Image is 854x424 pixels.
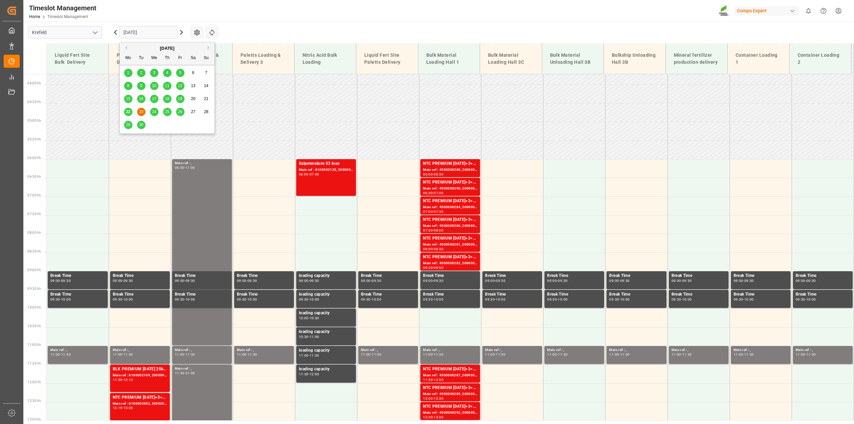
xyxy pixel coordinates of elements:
div: Main ref : , [423,347,477,353]
div: 10:30 [299,335,309,338]
div: Break Time [361,291,415,298]
div: 09:00 [547,279,557,282]
div: Break Time [237,273,291,279]
div: 06:30 [434,173,443,176]
div: Choose Friday, September 26th, 2025 [176,108,184,116]
span: 2 [140,70,142,75]
span: 04:30 Hr [27,100,41,104]
div: 07:30 [434,210,443,213]
span: 09:00 Hr [27,268,41,272]
div: 09:30 [620,279,630,282]
div: 11:00 [237,353,247,356]
div: 11:30 [558,353,567,356]
div: - [371,298,372,301]
div: Container Loading 2 [795,49,846,68]
span: 05:30 Hr [27,137,41,141]
span: 16 [139,96,143,101]
div: 11:00 [50,353,60,356]
div: Choose Saturday, September 27th, 2025 [189,108,197,116]
div: - [743,298,744,301]
div: Choose Thursday, September 25th, 2025 [163,108,171,116]
span: 09:30 Hr [27,287,41,291]
div: 08:00 [423,248,433,251]
div: Choose Thursday, September 18th, 2025 [163,95,171,103]
div: loading capacity [299,291,353,298]
div: Break Time [113,291,167,298]
div: Choose Wednesday, September 24th, 2025 [150,108,158,116]
div: Main ref : 4500000290, 2000000239 [423,186,477,191]
span: 3 [153,70,155,75]
div: - [433,210,434,213]
div: Main ref : , [485,347,539,353]
div: 07:00 [310,173,319,176]
div: Choose Saturday, September 6th, 2025 [189,69,197,77]
div: 09:00 [423,279,433,282]
div: 10:00 [496,298,505,301]
button: Previous Month [123,46,127,50]
div: Choose Wednesday, September 10th, 2025 [150,82,158,90]
div: - [433,279,434,282]
div: Liquid Fert Site Bulk Delivery [52,49,103,68]
div: 10:00 [310,298,319,301]
div: Main ref : , [734,347,788,353]
div: 09:30 [423,298,433,301]
div: 10:00 [61,298,71,301]
div: 09:30 [485,298,495,301]
div: 09:30 [744,279,754,282]
div: - [433,266,434,269]
span: 22 [126,109,130,114]
div: Compo Expert [734,6,798,16]
div: 10:00 [682,298,692,301]
div: 11:00 [361,353,371,356]
div: - [619,279,620,282]
span: 24 [152,109,156,114]
div: 11:00 [609,353,619,356]
span: 11:00 Hr [27,343,41,347]
div: 09:30 [806,279,816,282]
span: 7 [205,70,207,75]
div: - [371,279,372,282]
div: - [60,279,61,282]
div: - [309,317,310,320]
div: Break Time [672,291,726,298]
div: - [184,298,185,301]
div: - [805,298,806,301]
span: 28 [204,109,208,114]
div: 09:30 [609,298,619,301]
span: 07:30 Hr [27,212,41,216]
span: 07:00 Hr [27,193,41,197]
div: 09:30 [248,279,257,282]
div: - [122,353,123,356]
div: 09:30 [113,298,122,301]
div: Main ref : , [50,347,105,353]
div: Break Time [609,291,664,298]
div: Choose Saturday, September 13th, 2025 [189,82,197,90]
div: 09:30 [558,279,567,282]
div: Break Time [796,291,850,298]
span: 10 [152,83,156,88]
div: 11:00 [185,166,195,169]
div: 11:00 [423,353,433,356]
div: - [557,298,558,301]
div: - [433,353,434,356]
div: 07:30 [423,229,433,232]
div: Main ref : , [361,347,415,353]
div: 11:30 [248,353,257,356]
div: 09:00 [434,266,443,269]
div: Choose Monday, September 29th, 2025 [124,121,132,129]
div: Break Time [547,291,601,298]
span: 04:00 Hr [27,81,41,85]
div: - [495,353,496,356]
span: 18 [165,96,169,101]
div: 11:00 [113,353,122,356]
button: Next Month [207,46,211,50]
div: 09:30 [496,279,505,282]
span: 23 [139,109,143,114]
div: loading capacity [299,329,353,335]
div: Break Time [734,291,788,298]
div: - [433,229,434,232]
div: Choose Monday, September 1st, 2025 [124,69,132,77]
div: NTC PREMIUM [DATE]+3+TE BULK [423,160,477,167]
div: Break Time [175,291,229,298]
span: 10:00 Hr [27,306,41,309]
